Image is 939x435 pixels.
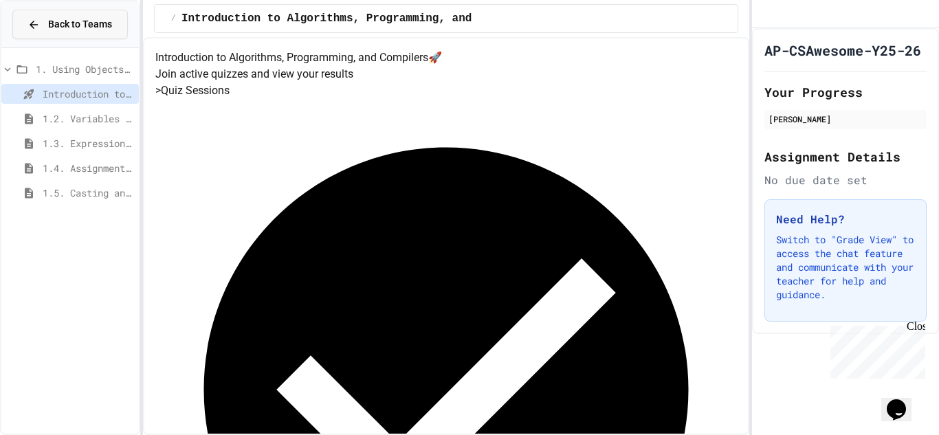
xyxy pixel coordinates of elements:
[43,111,133,126] span: 1.2. Variables and Data Types
[36,62,133,76] span: 1. Using Objects and Methods
[764,147,927,166] h2: Assignment Details
[881,380,925,421] iframe: chat widget
[155,82,738,99] h5: > Quiz Sessions
[43,87,133,101] span: Introduction to Algorithms, Programming, and Compilers
[155,66,738,82] p: Join active quizzes and view your results
[43,136,133,150] span: 1.3. Expressions and Output [New]
[181,10,538,27] span: Introduction to Algorithms, Programming, and Compilers
[12,10,128,39] button: Back to Teams
[764,82,927,102] h2: Your Progress
[776,211,915,227] h3: Need Help?
[764,41,921,60] h1: AP-CSAwesome-Y25-26
[171,13,176,24] span: /
[155,49,738,66] h4: Introduction to Algorithms, Programming, and Compilers 🚀
[764,172,927,188] div: No due date set
[5,5,95,87] div: Chat with us now!Close
[776,233,915,302] p: Switch to "Grade View" to access the chat feature and communicate with your teacher for help and ...
[769,113,923,125] div: [PERSON_NAME]
[825,320,925,379] iframe: chat widget
[48,17,112,32] span: Back to Teams
[43,186,133,200] span: 1.5. Casting and Ranges of Values
[43,161,133,175] span: 1.4. Assignment and Input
